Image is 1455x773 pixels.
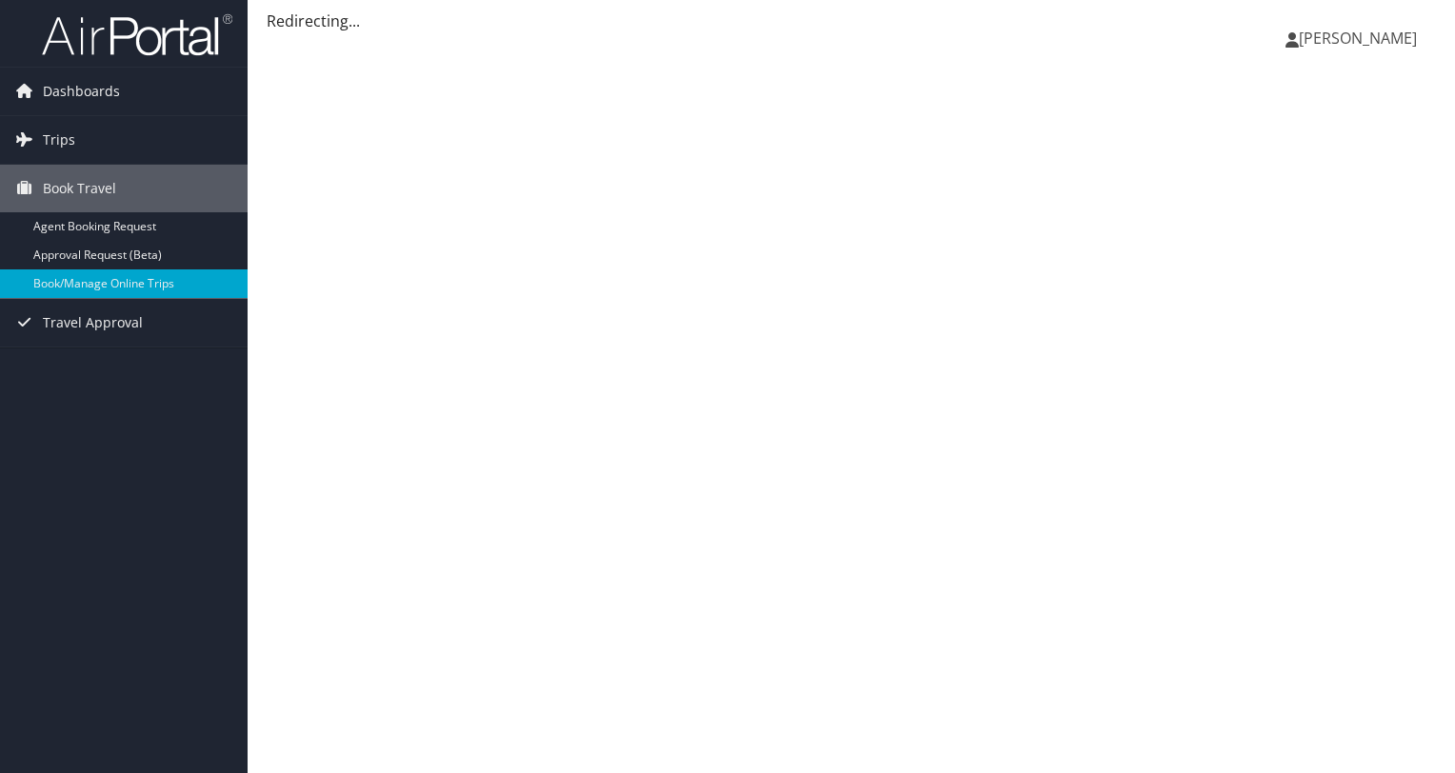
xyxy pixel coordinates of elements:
div: Redirecting... [267,10,1436,32]
span: [PERSON_NAME] [1299,28,1417,49]
span: Travel Approval [43,299,143,347]
span: Trips [43,116,75,164]
span: Dashboards [43,68,120,115]
a: [PERSON_NAME] [1286,10,1436,67]
span: Book Travel [43,165,116,212]
img: airportal-logo.png [42,12,232,57]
